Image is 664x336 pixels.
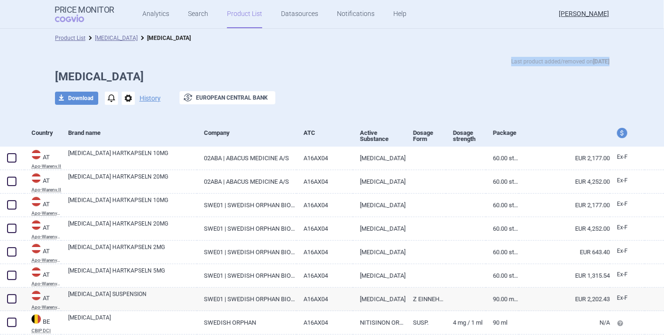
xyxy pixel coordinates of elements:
a: Ex-F [610,221,645,235]
strong: [MEDICAL_DATA] [147,35,191,41]
img: Austria [31,220,41,230]
div: Dosage Form [413,121,446,150]
a: NITISINON ORAAL 4 MG / 1 ML [353,311,406,334]
div: Package [493,121,519,144]
a: 02ABA | ABACUS MEDICINE A/S [197,147,297,170]
abbr: Apo-Warenv.III — Apothekerverlag Warenverzeichnis. Online database developed by the Österreichisc... [31,258,61,263]
button: Download [55,92,98,105]
a: Price MonitorCOGVIO [55,5,115,23]
a: [MEDICAL_DATA] [68,313,197,330]
abbr: Apo-Warenv.II — Apothekerverlag Warenverzeichnis. Online database developed by the Österreichisch... [31,164,61,169]
a: [MEDICAL_DATA] SUSPENSION [68,290,197,307]
a: EUR 4,252.00 [519,170,610,193]
a: Ex-F [610,268,645,282]
a: [MEDICAL_DATA] HARTKAPSELN 5MG [68,266,197,283]
p: Last product added/removed on [511,57,609,66]
a: 60.00 ST | Stück [486,241,519,264]
abbr: Apo-Warenv.III — Apothekerverlag Warenverzeichnis. Online database developed by the Österreichisc... [31,234,61,239]
abbr: Apo-Warenv.III — Apothekerverlag Warenverzeichnis. Online database developed by the Österreichisc... [31,211,61,216]
a: SWE01 | SWEDISH ORPHAN BIOVITRUM [197,264,297,287]
a: [MEDICAL_DATA] [353,264,406,287]
li: ORFADIN [86,33,138,43]
a: 90 ml [486,311,519,334]
li: ORFADIN [138,33,191,43]
a: A16AX04 [297,288,353,311]
span: Ex-factory price [617,224,628,231]
a: 60.00 ST | Stück [486,170,519,193]
a: [MEDICAL_DATA] [353,170,406,193]
a: SWEDISH ORPHAN [197,311,297,334]
button: History [140,95,161,102]
div: ATC [304,121,353,144]
a: Ex-F [610,291,645,305]
a: SWE01 | SWEDISH ORPHAN BIOVITRUM [197,241,297,264]
a: A16AX04 [297,241,353,264]
a: [MEDICAL_DATA] HARTKAPSELN 20MG [68,172,197,189]
a: ATATApo-Warenv.III [24,219,61,239]
span: Ex-factory price [617,201,628,207]
abbr: Apo-Warenv.III — Apothekerverlag Warenverzeichnis. Online database developed by the Österreichisc... [31,305,61,310]
a: ATATApo-Warenv.II [24,172,61,192]
a: SWE01 | SWEDISH ORPHAN BIOVITRUM [197,194,297,217]
a: [MEDICAL_DATA] HARTKAPSELN 2MG [68,243,197,260]
a: SUSP. [406,311,446,334]
img: Austria [31,173,41,183]
span: COGVIO [55,15,97,22]
img: Austria [31,291,41,300]
a: EUR 2,202.43 [519,288,610,311]
a: ATATApo-Warenv.II [24,149,61,169]
a: [MEDICAL_DATA] [353,147,406,170]
button: European Central Bank [180,91,275,104]
a: 60.00 ST | Stück [486,147,519,170]
a: ATATApo-Warenv.III [24,266,61,286]
img: Austria [31,244,41,253]
a: Ex-F [610,197,645,211]
a: [MEDICAL_DATA] [353,288,406,311]
div: Company [204,121,297,144]
span: Ex-factory price [617,271,628,278]
a: A16AX04 [297,217,353,240]
a: [MEDICAL_DATA] [353,241,406,264]
a: 60.00 ST | Stück [486,264,519,287]
span: Ex-factory price [617,154,628,160]
a: 02ABA | ABACUS MEDICINE A/S [197,170,297,193]
a: N/A [519,311,610,334]
a: A16AX04 [297,147,353,170]
a: Z EINNEHMEN 4MG/ML [406,288,446,311]
img: Austria [31,267,41,277]
img: Austria [31,197,41,206]
a: [MEDICAL_DATA] HARTKAPSELN 10MG [68,149,197,166]
a: A16AX04 [297,311,353,334]
a: [MEDICAL_DATA] [353,217,406,240]
img: Belgium [31,314,41,324]
abbr: Apo-Warenv.III — Apothekerverlag Warenverzeichnis. Online database developed by the Österreichisc... [31,281,61,286]
span: Ex-factory price [617,248,628,254]
a: BEBECBIP DCI [24,313,61,333]
li: Product List [55,33,86,43]
a: SWE01 | SWEDISH ORPHAN BIOVITRUM [197,288,297,311]
div: Country [31,121,61,144]
a: Ex-F [610,174,645,188]
a: [MEDICAL_DATA] [95,35,138,41]
a: EUR 2,177.00 [519,194,610,217]
a: Ex-F [610,150,645,164]
a: EUR 2,177.00 [519,147,610,170]
a: A16AX04 [297,194,353,217]
a: 60.00 ST | Stück [486,217,519,240]
div: Brand name [68,121,197,144]
div: Dosage strength [453,121,486,150]
strong: Price Monitor [55,5,115,15]
a: ATATApo-Warenv.III [24,290,61,310]
span: Ex-factory price [617,177,628,184]
a: 4 mg / 1 ml [446,311,486,334]
img: Austria [31,150,41,159]
a: EUR 643.40 [519,241,610,264]
a: EUR 1,315.54 [519,264,610,287]
a: EUR 4,252.00 [519,217,610,240]
a: Ex-F [610,244,645,258]
a: 60.00 ST | Stück [486,194,519,217]
a: A16AX04 [297,170,353,193]
abbr: Apo-Warenv.II — Apothekerverlag Warenverzeichnis. Online database developed by the Österreichisch... [31,188,61,192]
abbr: CBIP DCI — Belgian Center for Pharmacotherapeutic Information (CBIP) [31,328,61,333]
a: SWE01 | SWEDISH ORPHAN BIOVITRUM [197,217,297,240]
